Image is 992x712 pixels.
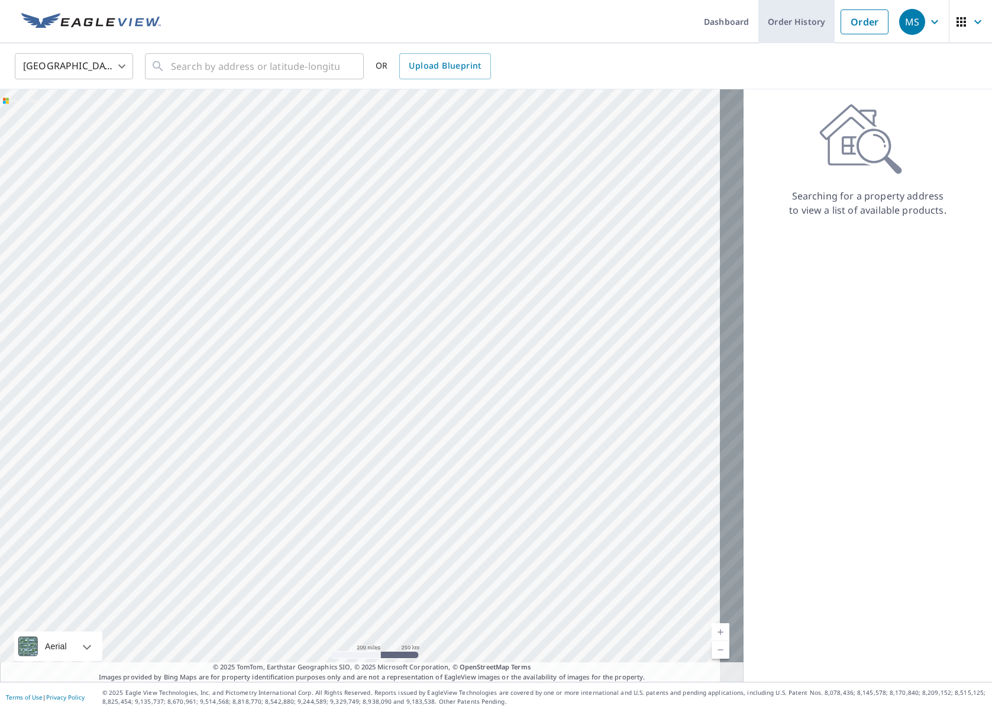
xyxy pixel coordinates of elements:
a: Current Level 5, Zoom Out [712,641,729,659]
p: Searching for a property address to view a list of available products. [789,189,947,217]
a: Privacy Policy [46,693,85,701]
input: Search by address or latitude-longitude [171,50,340,83]
span: © 2025 TomTom, Earthstar Geographics SIO, © 2025 Microsoft Corporation, © [213,662,531,672]
div: OR [376,53,491,79]
a: Current Level 5, Zoom In [712,623,729,641]
p: | [6,694,85,701]
span: Upload Blueprint [409,59,481,73]
div: MS [899,9,925,35]
a: Terms of Use [6,693,43,701]
a: Terms [511,662,531,671]
img: EV Logo [21,13,161,31]
div: Aerial [14,632,102,661]
a: Upload Blueprint [399,53,490,79]
div: Aerial [41,632,70,661]
p: © 2025 Eagle View Technologies, Inc. and Pictometry International Corp. All Rights Reserved. Repo... [102,688,986,706]
a: OpenStreetMap [460,662,509,671]
a: Order [841,9,888,34]
div: [GEOGRAPHIC_DATA] [15,50,133,83]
